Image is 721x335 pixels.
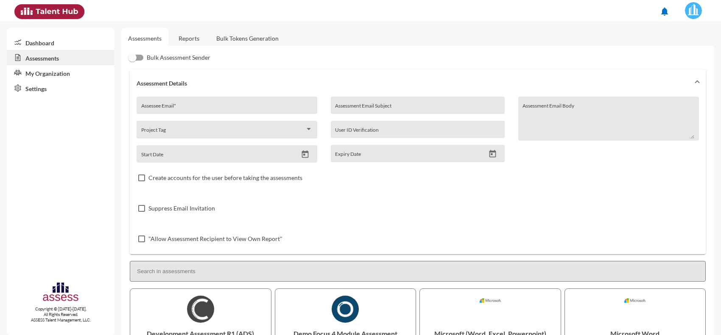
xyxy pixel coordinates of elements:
[147,53,210,63] span: Bulk Assessment Sender
[485,150,500,158] button: Open calendar
[7,80,115,96] a: Settings
[148,203,215,213] span: Suppress Email Invitation
[660,6,670,17] mat-icon: notifications
[210,28,285,49] a: Bulk Tokens Generation
[7,65,115,80] a: My Organization
[7,50,115,65] a: Assessments
[148,173,302,183] span: Create accounts for the user before taking the assessments
[172,28,206,49] a: Reports
[148,234,282,244] span: "Allow Assessment Recipient to View Own Report"
[42,281,80,305] img: assesscompany-logo.png
[7,35,115,50] a: Dashboard
[298,150,313,159] button: Open calendar
[7,306,115,323] p: Copyright © [DATE]-[DATE]. All Rights Reserved. ASSESS Talent Management, LLC.
[130,261,706,282] input: Search in assessments
[137,80,689,87] mat-panel-title: Assessment Details
[130,97,706,254] div: Assessment Details
[130,69,706,97] mat-expansion-panel-header: Assessment Details
[128,35,162,42] a: Assessments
